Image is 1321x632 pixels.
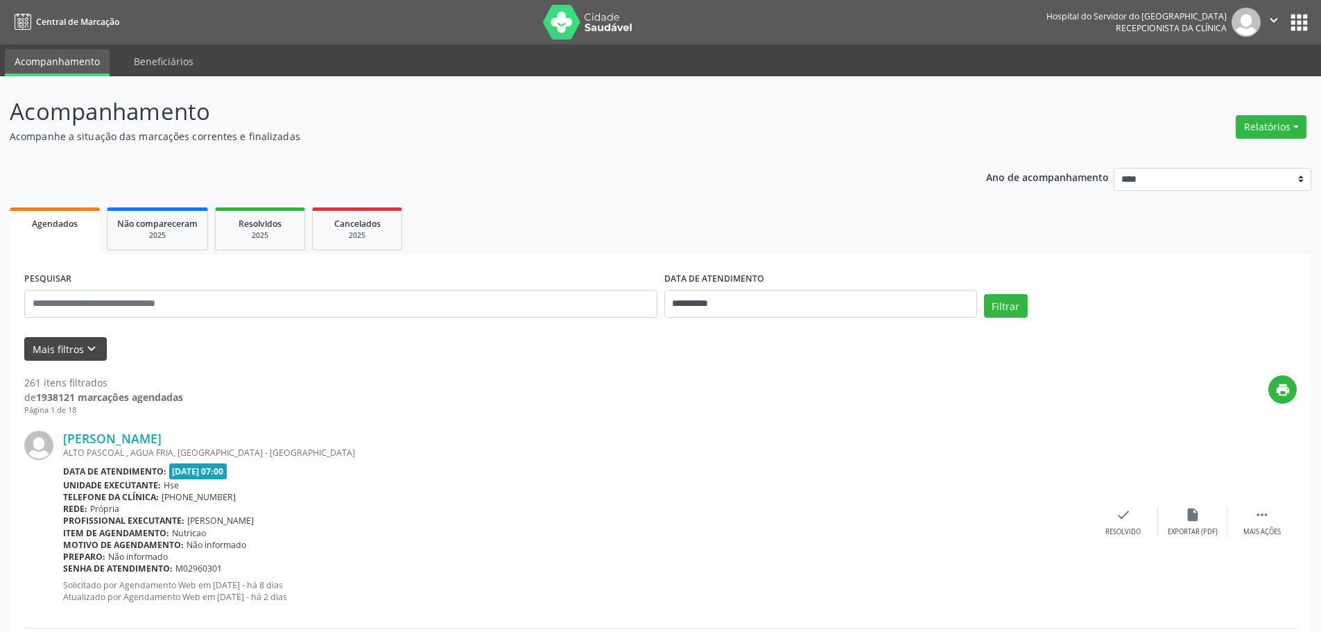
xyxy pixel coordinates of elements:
span: Não informado [108,551,168,563]
div: Hospital do Servidor do [GEOGRAPHIC_DATA] [1046,10,1227,22]
button: print [1268,375,1297,404]
i: print [1275,382,1290,398]
b: Preparo: [63,551,105,563]
b: Profissional executante: [63,515,184,527]
div: 2025 [117,230,198,241]
span: Agendados [32,218,78,230]
span: Resolvidos [239,218,282,230]
i:  [1254,507,1270,522]
div: ALTO PASCOAL , AGUA FRIA, [GEOGRAPHIC_DATA] - [GEOGRAPHIC_DATA] [63,447,1089,459]
p: Solicitado por Agendamento Web em [DATE] - há 8 dias Atualizado por Agendamento Web em [DATE] - h... [63,579,1089,603]
i: insert_drive_file [1185,507,1200,522]
span: Hse [164,479,179,491]
b: Motivo de agendamento: [63,539,184,551]
img: img [1232,8,1261,37]
div: 2025 [225,230,295,241]
span: Não informado [187,539,246,551]
span: Não compareceram [117,218,198,230]
i:  [1266,12,1281,28]
i: keyboard_arrow_down [84,341,99,357]
span: M02960301 [175,563,222,574]
p: Acompanhamento [10,94,921,129]
span: [PHONE_NUMBER] [162,491,236,503]
a: Acompanhamento [5,49,110,76]
div: de [24,390,183,404]
span: Nutricao [172,527,206,539]
button: apps [1287,10,1311,35]
a: Beneficiários [124,49,203,74]
label: DATA DE ATENDIMENTO [664,268,764,290]
b: Unidade executante: [63,479,161,491]
button: Filtrar [984,294,1028,318]
b: Senha de atendimento: [63,563,173,574]
div: Mais ações [1243,527,1281,537]
div: Resolvido [1105,527,1141,537]
div: 2025 [322,230,392,241]
span: [PERSON_NAME] [187,515,254,527]
span: Cancelados [334,218,381,230]
a: [PERSON_NAME] [63,431,162,446]
b: Rede: [63,503,87,515]
p: Acompanhe a situação das marcações correntes e finalizadas [10,129,921,144]
button: Relatórios [1236,115,1306,139]
label: PESQUISAR [24,268,71,290]
p: Ano de acompanhamento [986,168,1109,185]
span: Recepcionista da clínica [1116,22,1227,34]
span: Própria [90,503,119,515]
b: Telefone da clínica: [63,491,159,503]
span: [DATE] 07:00 [169,463,227,479]
span: Central de Marcação [36,16,119,28]
button:  [1261,8,1287,37]
b: Item de agendamento: [63,527,169,539]
div: Página 1 de 18 [24,404,183,416]
b: Data de atendimento: [63,466,166,477]
button: Mais filtroskeyboard_arrow_down [24,337,107,361]
img: img [24,431,53,460]
div: 261 itens filtrados [24,375,183,390]
div: Exportar (PDF) [1168,527,1218,537]
i: check [1116,507,1131,522]
strong: 1938121 marcações agendadas [36,391,183,404]
a: Central de Marcação [10,10,119,33]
